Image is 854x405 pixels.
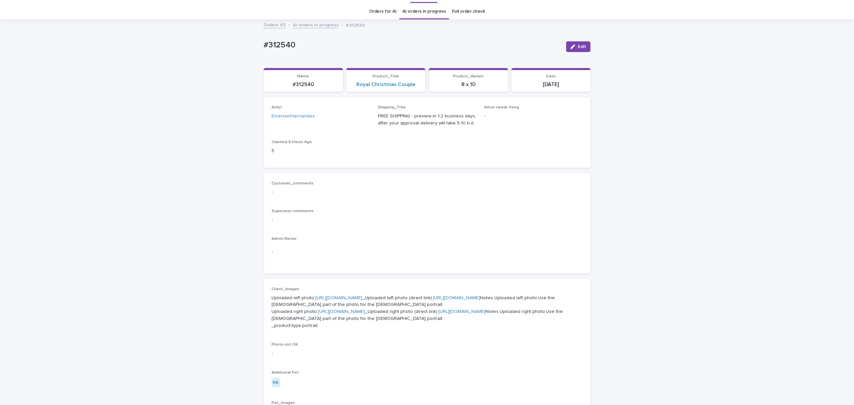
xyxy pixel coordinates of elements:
p: #312540 [268,81,339,88]
span: Shipping_Title [378,105,406,109]
p: - [272,350,582,357]
span: Name [297,74,309,78]
p: [DATE] [515,81,587,88]
p: - [272,216,582,223]
a: Royal Christmas Couple [356,81,415,88]
p: 8 x 10 [433,81,504,88]
span: Pet_Images [272,401,295,405]
a: [URL][DOMAIN_NAME] [433,296,480,300]
span: Claimed X Hours Ago [272,140,312,144]
span: Customer_comments [272,181,314,185]
p: - [272,188,582,195]
a: EmersonHernandez [272,113,315,120]
a: [URL][DOMAIN_NAME] [438,309,485,314]
p: #312540 [264,40,561,50]
div: no [272,378,280,387]
button: Edit [566,41,590,52]
a: [URL][DOMAIN_NAME] [315,296,362,300]
span: Photo not OK [272,343,298,347]
p: Uploaded left photo: _Uploaded left photo (direct link): Notes Uploaded left photo:Use the [DEMOG... [272,295,582,329]
p: - [484,113,582,120]
a: AI orders in progress [402,4,446,19]
span: Additional Pet [272,371,299,375]
a: Orders V3 [264,21,286,28]
p: - [272,249,582,256]
span: Client_Images [272,287,299,291]
p: #312540 [346,21,365,28]
span: Date [546,74,556,78]
span: Since needs fixing [484,105,519,109]
a: Orders for AI [369,4,396,19]
span: Edit [578,44,586,49]
span: Product_Variant [453,74,484,78]
span: Product_Title [373,74,399,78]
span: Artist [272,105,282,109]
a: Full order check [452,4,485,19]
span: Supervisor comments [272,209,314,213]
a: AI orders in progress [293,21,339,28]
span: Admin Notes [272,237,297,241]
p: FREE SHIPPING - preview in 1-2 business days, after your approval delivery will take 5-10 b.d. [378,113,476,127]
a: [URL][DOMAIN_NAME] [318,309,365,314]
p: 5 [272,147,370,154]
